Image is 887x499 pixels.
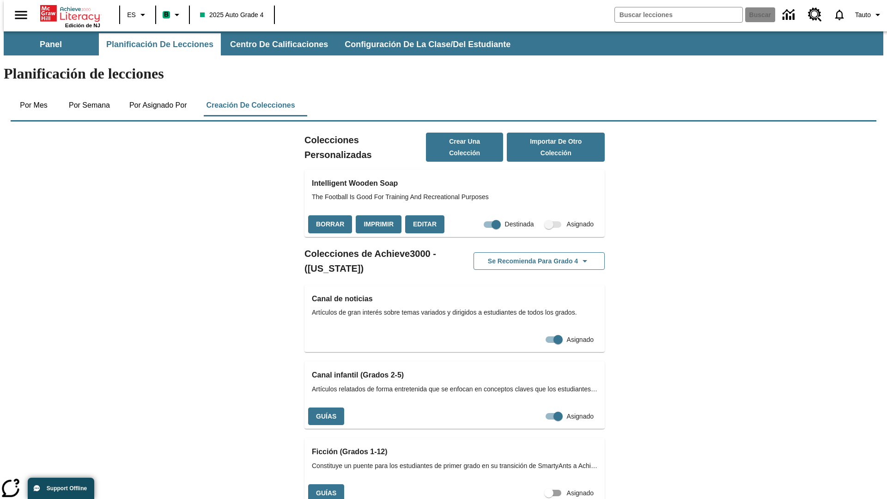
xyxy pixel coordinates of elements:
h3: Ficción (Grados 1-12) [312,445,597,458]
span: Constituye un puente para los estudiantes de primer grado en su transición de SmartyAnts a Achiev... [312,461,597,471]
button: Panel [5,33,97,55]
h1: Planificación de lecciones [4,65,883,82]
span: Destinada [505,219,534,229]
span: B [164,9,169,20]
button: Editar [405,215,444,233]
button: Support Offline [28,478,94,499]
div: Subbarra de navegación [4,31,883,55]
span: Edición de NJ [65,23,100,28]
a: Centro de recursos, Se abrirá en una pestaña nueva. [802,2,827,27]
button: Lenguaje: ES, Selecciona un idioma [123,6,152,23]
button: Por asignado por [122,94,194,116]
h2: Colecciones Personalizadas [304,133,426,162]
span: Asignado [567,412,594,421]
span: 2025 Auto Grade 4 [200,10,264,20]
button: Imprimir, Se abrirá en una ventana nueva [356,215,401,233]
button: Se recomienda para Grado 4 [474,252,605,270]
button: Perfil/Configuración [851,6,887,23]
span: Tauto [855,10,871,20]
h3: Intelligent Wooden Soap [312,177,597,190]
button: Creación de colecciones [199,94,302,116]
div: Portada [40,3,100,28]
input: Buscar campo [615,7,742,22]
h2: Colecciones de Achieve3000 - ([US_STATE]) [304,246,455,276]
span: Asignado [567,335,594,345]
button: Centro de calificaciones [223,33,335,55]
span: Support Offline [47,485,87,492]
button: Configuración de la clase/del estudiante [337,33,518,55]
span: Artículos relatados de forma entretenida que se enfocan en conceptos claves que los estudiantes a... [312,384,597,394]
span: Centro de calificaciones [230,39,328,50]
h3: Canal infantil (Grados 2-5) [312,369,597,382]
button: Guías [308,408,344,426]
button: Borrar [308,215,352,233]
span: Panel [40,39,62,50]
button: Crear una colección [426,133,504,162]
div: Subbarra de navegación [4,33,519,55]
button: Planificación de lecciones [99,33,221,55]
span: Configuración de la clase/del estudiante [345,39,510,50]
a: Portada [40,4,100,23]
button: Por semana [61,94,117,116]
button: Boost El color de la clase es verde menta. Cambiar el color de la clase. [159,6,186,23]
span: Asignado [567,219,594,229]
a: Centro de información [777,2,802,28]
span: Artículos de gran interés sobre temas variados y dirigidos a estudiantes de todos los grados. [312,308,597,317]
span: ES [127,10,136,20]
a: Notificaciones [827,3,851,27]
span: Planificación de lecciones [106,39,213,50]
span: The Football Is Good For Training And Recreational Purposes [312,192,597,202]
span: Asignado [567,488,594,498]
h3: Canal de noticias [312,292,597,305]
button: Abrir el menú lateral [7,1,35,29]
button: Importar de otro Colección [507,133,605,162]
button: Por mes [11,94,57,116]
